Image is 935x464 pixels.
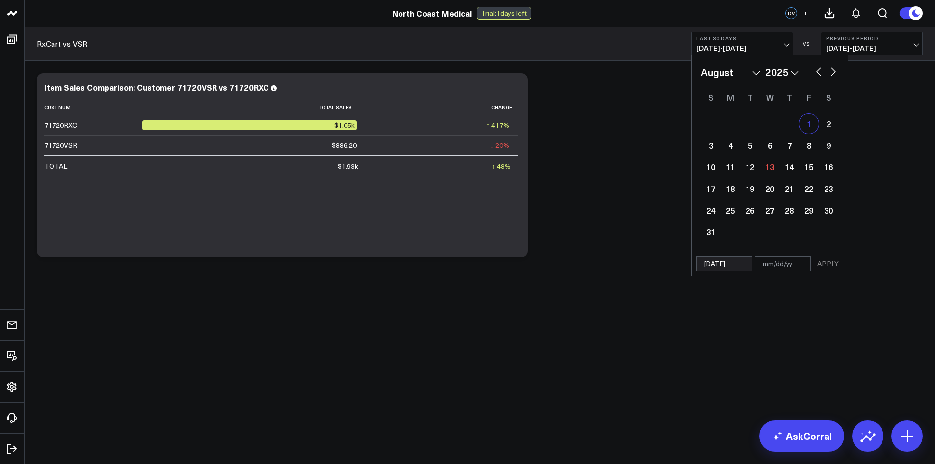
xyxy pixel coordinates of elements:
div: Friday [799,89,819,105]
div: Thursday [779,89,799,105]
button: Last 30 Days[DATE]-[DATE] [691,32,793,55]
button: + [800,7,811,19]
div: Sunday [701,89,721,105]
th: Total Sales [142,99,366,115]
b: Last 30 Days [696,35,788,41]
div: 71720RXC [44,120,77,130]
span: [DATE] - [DATE] [826,44,917,52]
div: $1.05k [142,120,357,130]
div: $886.20 [332,140,357,150]
div: Monday [721,89,740,105]
b: Previous Period [826,35,917,41]
div: Wednesday [760,89,779,105]
input: mm/dd/yy [696,256,752,271]
th: Cust Num [44,99,142,115]
a: RxCart vs VSR [37,38,87,49]
div: Item Sales Comparison: Customer 71720VSR vs 71720RXC [44,82,269,93]
div: 71720VSR [44,140,77,150]
div: VS [798,41,816,47]
button: Previous Period[DATE]-[DATE] [821,32,923,55]
div: Tuesday [740,89,760,105]
span: [DATE] - [DATE] [696,44,788,52]
div: Trial: 1 days left [477,7,531,20]
div: TOTAL [44,162,67,171]
span: + [803,10,808,17]
div: Saturday [819,89,838,105]
a: AskCorral [759,420,844,452]
div: ↓ 20% [490,140,509,150]
div: DV [785,7,797,19]
div: $1.93k [338,162,358,171]
div: ↑ 417% [486,120,509,130]
a: North Coast Medical [392,8,472,19]
input: mm/dd/yy [755,256,811,271]
button: APPLY [813,256,843,271]
th: Change [366,99,518,115]
div: ↑ 48% [492,162,511,171]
